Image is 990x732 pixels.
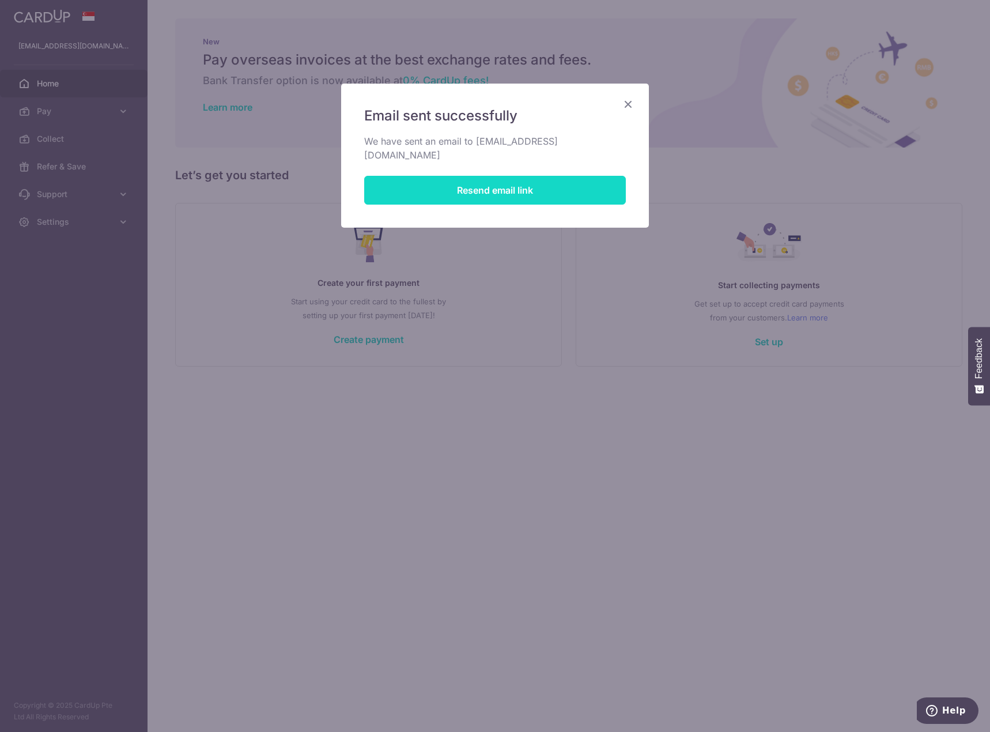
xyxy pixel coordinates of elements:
iframe: Opens a widget where you can find more information [917,697,978,726]
button: Feedback - Show survey [968,327,990,405]
p: We have sent an email to [EMAIL_ADDRESS][DOMAIN_NAME] [364,134,626,162]
button: Close [621,97,635,111]
span: Email sent successfully [364,107,517,125]
button: Resend email link [364,176,626,205]
span: Feedback [974,338,984,379]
